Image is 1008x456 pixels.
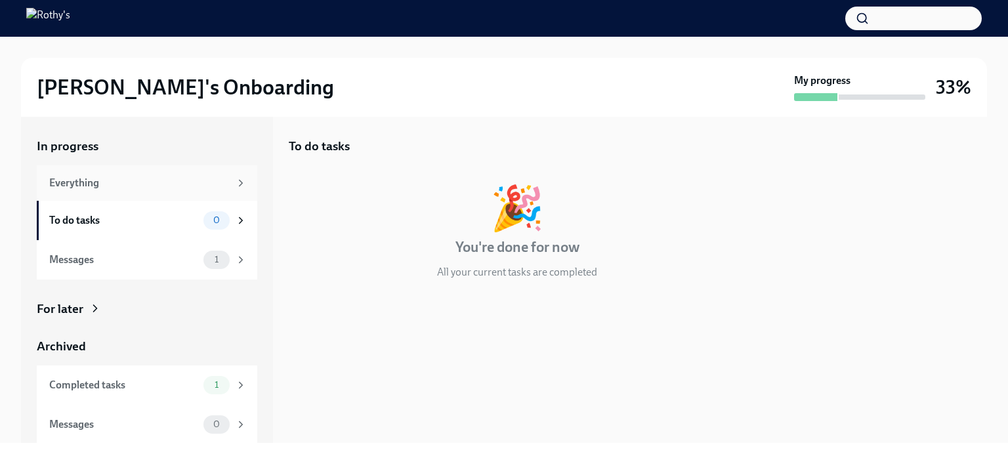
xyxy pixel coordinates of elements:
[49,213,198,228] div: To do tasks
[49,176,230,190] div: Everything
[37,201,257,240] a: To do tasks0
[207,255,226,264] span: 1
[37,365,257,405] a: Completed tasks1
[205,215,228,225] span: 0
[437,265,597,280] p: All your current tasks are completed
[490,186,544,230] div: 🎉
[49,378,198,392] div: Completed tasks
[289,138,350,155] h5: To do tasks
[455,238,579,257] h4: You're done for now
[37,405,257,444] a: Messages0
[37,301,257,318] a: For later
[37,165,257,201] a: Everything
[49,417,198,432] div: Messages
[794,73,850,88] strong: My progress
[936,75,971,99] h3: 33%
[37,240,257,280] a: Messages1
[205,419,228,429] span: 0
[37,301,83,318] div: For later
[207,380,226,390] span: 1
[37,138,257,155] a: In progress
[26,8,70,29] img: Rothy's
[37,74,334,100] h2: [PERSON_NAME]'s Onboarding
[37,338,257,355] a: Archived
[49,253,198,267] div: Messages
